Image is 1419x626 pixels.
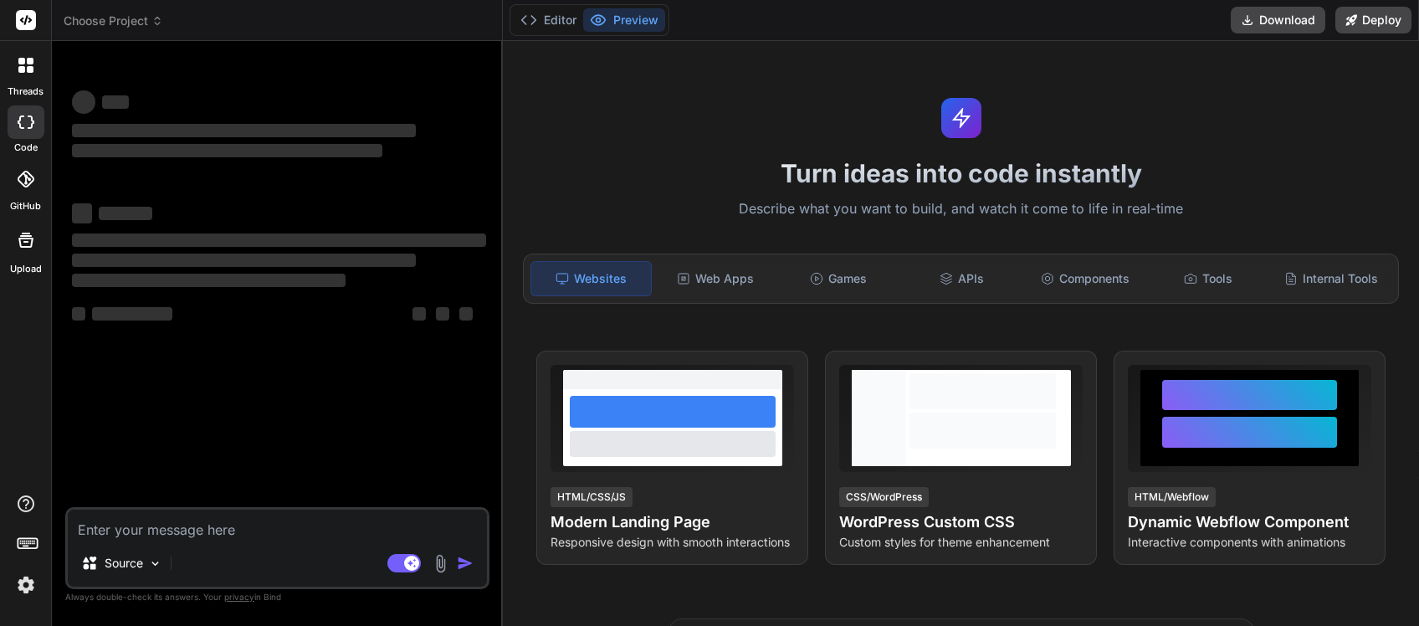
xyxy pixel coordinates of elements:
[148,557,162,571] img: Pick Models
[513,158,1409,188] h1: Turn ideas into code instantly
[551,534,794,551] p: Responsive design with smooth interactions
[1128,511,1371,534] h4: Dynamic Webflow Component
[1148,261,1268,296] div: Tools
[92,307,172,321] span: ‌
[655,261,775,296] div: Web Apps
[513,198,1409,220] p: Describe what you want to build, and watch it come to life in real-time
[99,207,152,220] span: ‌
[530,261,652,296] div: Websites
[459,307,473,321] span: ‌
[72,203,92,223] span: ‌
[8,85,44,99] label: threads
[72,233,486,247] span: ‌
[72,254,416,267] span: ‌
[105,555,143,572] p: Source
[102,95,129,109] span: ‌
[72,124,416,137] span: ‌
[1272,261,1391,296] div: Internal Tools
[72,144,382,157] span: ‌
[839,487,929,507] div: CSS/WordPress
[412,307,426,321] span: ‌
[72,90,95,114] span: ‌
[14,141,38,155] label: code
[12,571,40,599] img: settings
[72,307,85,321] span: ‌
[839,511,1083,534] h4: WordPress Custom CSS
[64,13,163,29] span: Choose Project
[551,511,794,534] h4: Modern Landing Page
[839,534,1083,551] p: Custom styles for theme enhancement
[779,261,899,296] div: Games
[1231,7,1325,33] button: Download
[72,274,346,287] span: ‌
[1335,7,1411,33] button: Deploy
[10,262,42,276] label: Upload
[10,199,41,213] label: GitHub
[1025,261,1145,296] div: Components
[457,555,474,572] img: icon
[514,8,583,32] button: Editor
[1128,487,1216,507] div: HTML/Webflow
[436,307,449,321] span: ‌
[902,261,1022,296] div: APIs
[65,589,489,605] p: Always double-check its answers. Your in Bind
[551,487,633,507] div: HTML/CSS/JS
[224,592,254,602] span: privacy
[431,554,450,573] img: attachment
[1128,534,1371,551] p: Interactive components with animations
[583,8,665,32] button: Preview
